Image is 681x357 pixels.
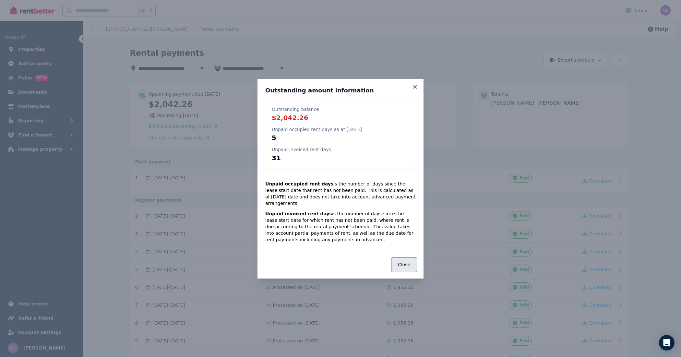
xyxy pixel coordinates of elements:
p: Outstanding balance [272,106,319,113]
button: Close [391,257,417,272]
strong: Unpaid invoiced rent days [265,211,332,216]
p: is the number of days since the lease start date for which rent has not been paid, where rent is ... [265,210,416,243]
p: 5 [272,133,362,142]
strong: Unpaid occupied rent days [265,181,333,186]
p: $2,042.26 [272,113,319,122]
p: 31 [272,153,331,162]
div: Open Intercom Messenger [659,335,675,351]
p: Unpaid invoiced rent days [272,146,331,153]
h3: Outstanding amount information [265,87,416,94]
p: Unpaid occupied rent days as at [DATE] [272,126,362,133]
p: is the number of days since the lease start date that rent has not been paid. This is calculated ... [265,181,416,207]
